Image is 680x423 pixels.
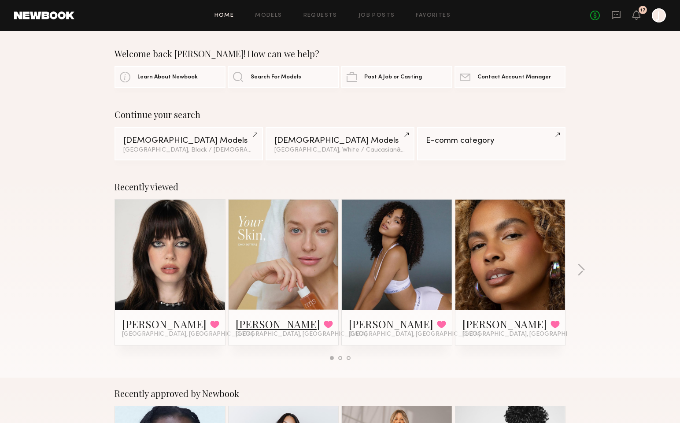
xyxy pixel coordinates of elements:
a: J [652,8,666,22]
a: Job Posts [358,13,395,19]
div: Recently viewed [115,182,565,192]
a: Requests [303,13,337,19]
a: Contact Account Manager [455,66,565,88]
div: 17 [640,8,646,13]
div: [DEMOGRAPHIC_DATA] Models [123,137,254,145]
div: [GEOGRAPHIC_DATA], Black / [DEMOGRAPHIC_DATA] [123,147,254,153]
div: [DEMOGRAPHIC_DATA] Models [274,137,405,145]
span: [GEOGRAPHIC_DATA], [GEOGRAPHIC_DATA] [349,331,480,338]
div: [GEOGRAPHIC_DATA], White / Caucasian [274,147,405,153]
span: [GEOGRAPHIC_DATA], [GEOGRAPHIC_DATA] [462,331,594,338]
div: Continue your search [115,109,565,120]
a: Search For Models [228,66,339,88]
div: Welcome back [PERSON_NAME]! How can we help? [115,48,565,59]
span: Contact Account Manager [477,74,551,80]
a: Learn About Newbook [115,66,225,88]
a: [DEMOGRAPHIC_DATA] Models[GEOGRAPHIC_DATA], White / Caucasian&1other filter [266,127,414,160]
span: & 1 other filter [397,147,435,153]
a: [PERSON_NAME] [122,317,207,331]
div: E-comm category [426,137,557,145]
div: Recently approved by Newbook [115,388,565,399]
span: Search For Models [251,74,301,80]
span: Learn About Newbook [137,74,198,80]
a: [DEMOGRAPHIC_DATA] Models[GEOGRAPHIC_DATA], Black / [DEMOGRAPHIC_DATA] [115,127,263,160]
a: [PERSON_NAME] [349,317,433,331]
a: Home [214,13,234,19]
a: Favorites [416,13,451,19]
span: [GEOGRAPHIC_DATA], [GEOGRAPHIC_DATA] [236,331,367,338]
span: Post A Job or Casting [364,74,422,80]
a: Post A Job or Casting [341,66,452,88]
a: E-comm category [417,127,565,160]
a: [PERSON_NAME] [236,317,320,331]
a: [PERSON_NAME] [462,317,547,331]
span: [GEOGRAPHIC_DATA], [GEOGRAPHIC_DATA] [122,331,253,338]
a: Models [255,13,282,19]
